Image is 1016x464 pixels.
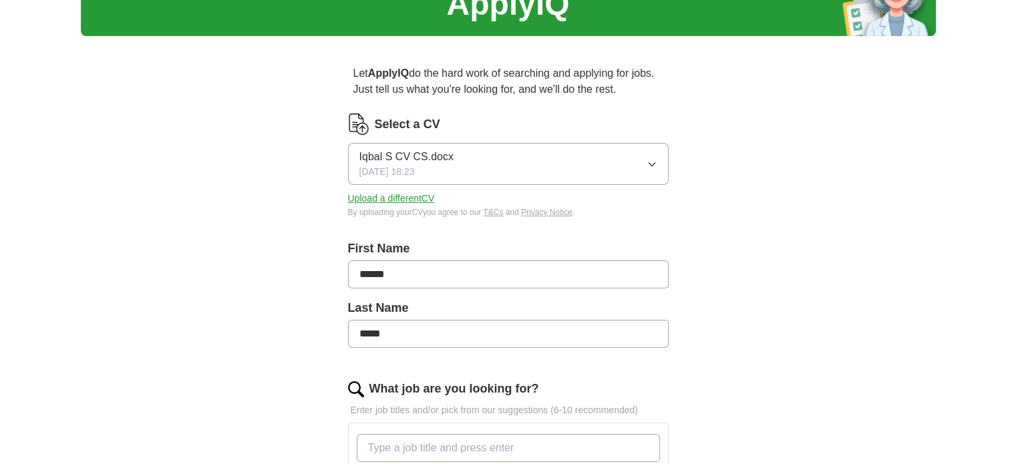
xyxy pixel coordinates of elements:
a: Privacy Notice [521,208,572,217]
img: search.png [348,381,364,397]
div: By uploading your CV you agree to our and . [348,206,669,218]
label: First Name [348,240,669,258]
input: Type a job title and press enter [357,434,660,462]
button: Upload a differentCV [348,192,435,206]
span: [DATE] 18:23 [359,165,415,179]
a: T&Cs [483,208,503,217]
button: Iqbal S CV CS.docx[DATE] 18:23 [348,143,669,185]
label: What job are you looking for? [369,380,539,398]
label: Last Name [348,299,669,317]
img: CV Icon [348,113,369,135]
label: Select a CV [375,115,440,134]
span: Iqbal S CV CS.docx [359,149,454,165]
strong: ApplyIQ [368,67,409,79]
p: Enter job titles and/or pick from our suggestions (6-10 recommended) [348,403,669,417]
p: Let do the hard work of searching and applying for jobs. Just tell us what you're looking for, an... [348,60,669,103]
